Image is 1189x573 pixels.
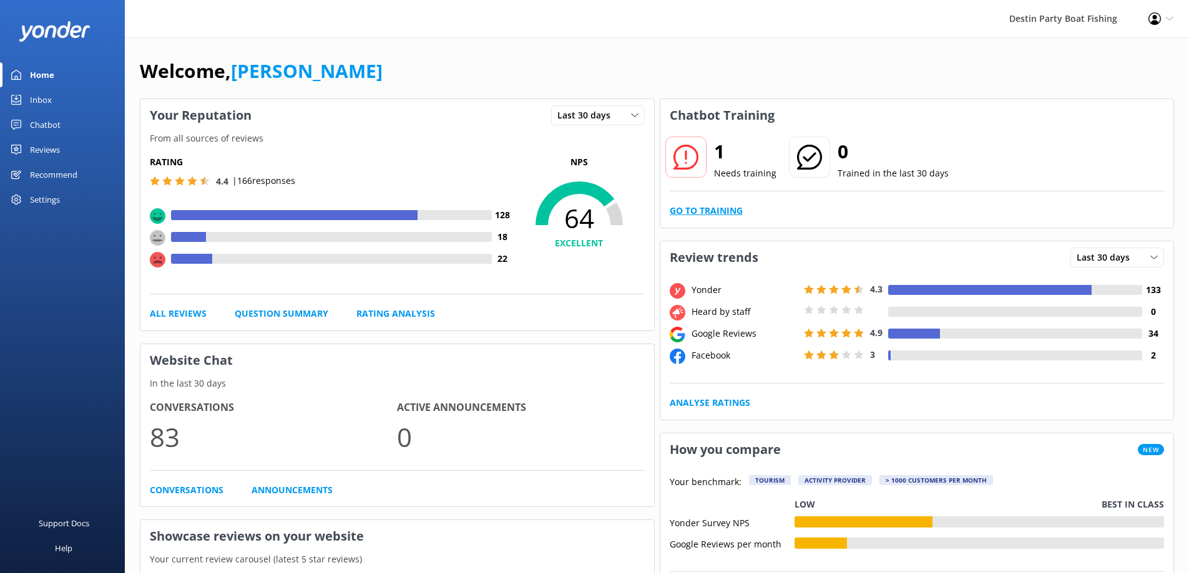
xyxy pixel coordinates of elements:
div: Reviews [30,137,60,162]
p: Best in class [1102,498,1164,511]
div: Yonder Survey NPS [670,516,795,527]
div: > 1000 customers per month [879,475,993,485]
p: Your benchmark: [670,475,741,490]
h4: 128 [492,208,514,222]
span: Last 30 days [1077,251,1137,264]
a: Question Summary [235,307,328,320]
div: Heard by staff [688,305,801,319]
div: Inbox [30,87,52,112]
p: 0 [397,416,644,458]
h4: Conversations [150,400,397,416]
h3: How you compare [660,433,790,466]
h4: EXCELLENT [514,236,645,250]
div: Google Reviews [688,327,801,340]
div: Facebook [688,349,801,362]
h3: Chatbot Training [660,99,784,132]
h4: 0 [1142,305,1164,319]
h3: Your Reputation [140,99,261,132]
h4: 2 [1142,349,1164,362]
div: Settings [30,187,60,212]
h3: Review trends [660,241,768,274]
span: New [1138,444,1164,455]
img: yonder-white-logo.png [19,21,91,42]
h3: Showcase reviews on your website [140,520,654,552]
p: | 166 responses [232,174,295,188]
span: 3 [870,349,875,360]
p: In the last 30 days [140,377,654,390]
h1: Welcome, [140,56,383,86]
h5: Rating [150,155,514,169]
div: Chatbot [30,112,61,137]
span: 4.3 [870,283,883,295]
p: Your current review carousel (latest 5 star reviews) [140,552,654,566]
a: [PERSON_NAME] [231,58,383,84]
div: Home [30,62,54,87]
p: 83 [150,416,397,458]
a: Conversations [150,483,223,497]
div: Support Docs [39,511,89,536]
p: From all sources of reviews [140,132,654,145]
a: Rating Analysis [356,307,435,320]
a: All Reviews [150,307,207,320]
span: 4.9 [870,327,883,339]
h4: Active Announcements [397,400,644,416]
div: Google Reviews per month [670,537,795,549]
div: Help [55,536,72,561]
h2: 1 [714,137,776,166]
div: Tourism [749,475,791,485]
h4: 18 [492,230,514,244]
p: NPS [514,155,645,169]
h4: 34 [1142,327,1164,340]
h3: Website Chat [140,344,654,377]
a: Announcements [252,483,333,497]
div: Yonder [688,283,801,297]
p: Low [795,498,815,511]
span: 4.4 [216,175,228,187]
h4: 22 [492,252,514,266]
a: Analyse Ratings [670,396,750,410]
h2: 0 [838,137,949,166]
p: Trained in the last 30 days [838,166,949,180]
a: Go to Training [670,204,743,218]
div: Recommend [30,162,77,187]
p: Needs training [714,166,776,180]
span: 64 [514,203,645,234]
h4: 133 [1142,283,1164,297]
span: Last 30 days [557,108,618,122]
div: Activity Provider [798,475,872,485]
